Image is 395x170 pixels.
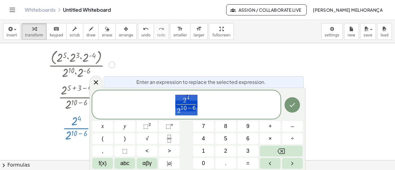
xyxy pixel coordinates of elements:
[344,23,359,40] button: new
[114,146,135,156] button: Placeholder
[193,105,196,111] span: 6
[187,105,193,111] span: −
[53,25,59,33] i: keyboard
[186,95,189,101] span: 4
[145,147,149,155] span: <
[193,133,214,144] button: 4
[114,158,135,169] button: Alphabet
[291,135,294,143] span: ÷
[66,23,83,40] button: scrub
[170,23,190,40] button: format_sizesmaller
[260,158,281,169] button: Left arrow
[308,4,388,15] button: [PERSON_NAME] MELHORANÇA
[92,133,113,144] button: (
[291,122,294,131] span: –
[226,4,307,15] button: Assign / Collaborate Live
[215,121,236,132] button: 8
[246,147,249,155] span: 3
[166,123,171,129] span: ⬚
[143,159,152,168] span: αβγ
[260,121,281,132] button: Plus
[181,105,184,111] span: 1
[102,135,104,143] span: (
[157,33,165,37] span: redo
[260,133,281,144] button: Times
[6,33,17,37] span: insert
[102,33,112,37] span: erase
[114,133,135,144] button: )
[136,78,266,86] span: Enter an expression to replace the selected expression.
[215,133,236,144] button: 5
[202,159,205,168] span: 0
[114,121,135,132] button: y
[171,122,173,127] sup: n
[347,33,355,37] span: new
[177,108,181,114] span: 2
[238,158,258,169] button: Equals
[224,135,227,143] span: 5
[202,122,205,131] span: 7
[98,23,115,40] button: erase
[380,33,389,37] span: load
[50,33,63,37] span: keypad
[224,122,227,131] span: 8
[167,159,172,168] span: a
[246,159,250,168] span: =
[246,122,249,131] span: 9
[137,133,157,144] button: Square root
[99,159,107,168] span: f(x)
[193,33,204,37] span: larger
[115,23,137,40] button: arrange
[225,159,227,168] span: .
[313,7,383,13] span: [PERSON_NAME] MELHORANÇA
[167,160,168,166] span: |
[102,122,104,131] span: x
[193,158,214,169] button: 0
[92,146,113,156] button: ,
[238,121,258,132] button: 9
[137,121,157,132] button: Squared
[148,122,151,127] sup: 2
[202,147,205,155] span: 1
[215,158,236,169] button: .
[143,123,148,129] span: ⬚
[171,160,172,166] span: |
[184,105,187,111] span: 0
[190,23,208,40] button: format_sizelarger
[124,122,126,131] span: y
[325,33,339,37] span: settings
[86,33,96,37] span: draw
[143,25,149,33] i: undo
[70,33,80,37] span: scrub
[122,147,127,155] span: ⬚
[25,33,43,37] span: transform
[159,121,180,132] button: Superscript
[183,97,186,104] span: 2
[193,146,214,156] button: 1
[238,133,258,144] button: 6
[7,5,17,15] button: Toggle navigation
[102,147,103,155] span: ,
[159,146,180,156] button: Greater than
[282,133,303,144] button: Divide
[282,158,303,169] button: Right arrow
[120,159,129,168] span: abc
[137,158,157,169] button: Greek alphabet
[268,135,272,143] span: ×
[260,146,303,156] button: Backspace
[92,158,113,169] button: Functions
[360,23,376,40] button: save
[25,7,56,13] a: Whiteboards
[238,146,258,156] button: 3
[138,23,154,40] button: undoundo
[158,25,164,33] i: redo
[92,121,113,132] button: x
[119,33,133,37] span: arrange
[146,135,149,143] span: √
[268,122,272,131] span: +
[209,23,234,40] button: fullscreen
[141,33,151,37] span: undo
[285,97,300,113] button: Done
[196,25,202,33] i: format_size
[22,23,47,40] button: transform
